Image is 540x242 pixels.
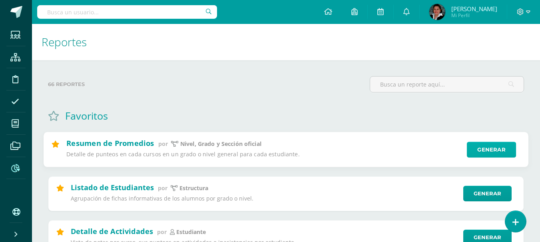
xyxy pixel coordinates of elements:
[66,151,461,158] p: Detalle de punteos en cada cursos en un grado o nivel general para cada estudiante.
[451,12,497,19] span: Mi Perfil
[451,5,497,13] span: [PERSON_NAME]
[467,142,516,158] a: Generar
[42,34,87,49] span: Reportes
[429,4,445,20] img: c5e15b6d1c97cfcc5e091a47d8fce03b.png
[65,109,108,122] h1: Favoritos
[463,186,512,201] a: Generar
[66,138,154,148] h2: Resumen de Promedios
[71,195,458,202] p: Agrupación de fichas informativas de los alumnos por grado o nivel.
[71,226,153,236] h2: Detalle de Actividades
[180,140,261,148] p: Nivel, Grado y Sección oficial
[158,184,167,192] span: por
[158,140,168,148] span: por
[71,183,154,192] h2: Listado de Estudiantes
[176,228,206,236] p: estudiante
[37,5,217,19] input: Busca un usuario...
[48,76,363,92] label: 66 reportes
[157,228,167,236] span: por
[370,77,524,92] input: Busca un reporte aquí...
[179,185,208,192] p: estructura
